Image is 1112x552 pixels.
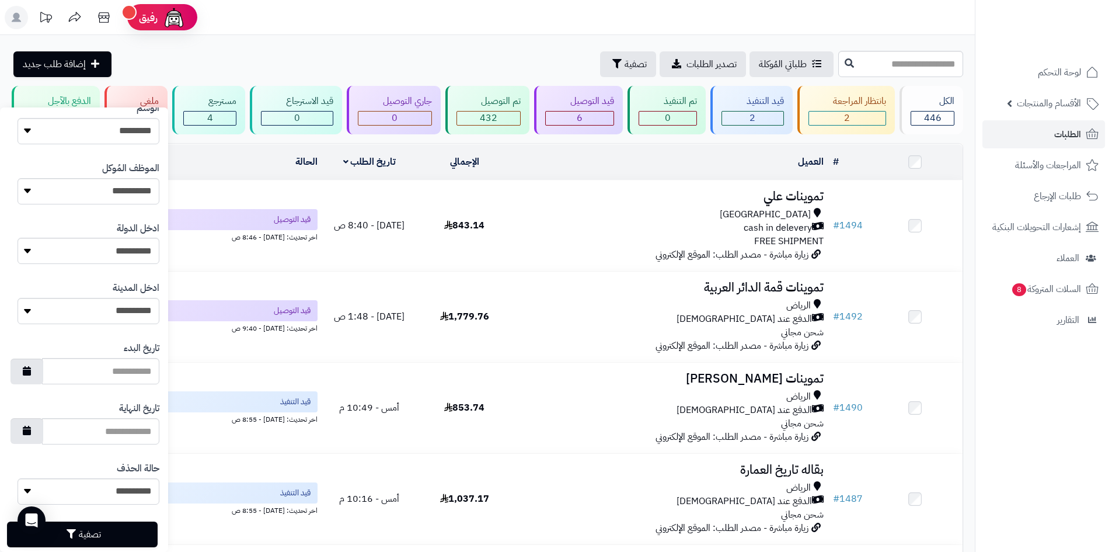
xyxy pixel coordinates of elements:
[117,462,159,475] label: حالة الحذف
[924,111,942,125] span: 446
[656,521,808,535] span: زيارة مباشرة - مصدر الطلب: الموقع الإلكتروني
[1012,283,1026,296] span: 8
[982,120,1105,148] a: الطلبات
[708,86,795,134] a: قيد التنفيذ 2
[456,95,521,108] div: تم التوصيل
[443,86,532,134] a: تم التوصيل 432
[7,522,158,547] button: تصفية
[294,111,300,125] span: 0
[786,481,811,495] span: الرياض
[23,57,86,71] span: إضافة طلب جديد
[754,234,824,248] span: FREE SHIPMENT
[786,390,811,404] span: الرياض
[982,275,1105,303] a: السلات المتروكة8
[897,86,965,134] a: الكل446
[1054,126,1081,143] span: الطلبات
[1057,312,1079,328] span: التقارير
[656,339,808,353] span: زيارة مباشرة - مصدر الطلب: الموقع الإلكتروني
[31,6,60,32] a: تحديثات المنصة
[982,244,1105,272] a: العملاء
[686,57,737,71] span: تصدير الطلبات
[833,310,839,324] span: #
[450,155,479,169] a: الإجمالي
[440,310,489,324] span: 1,779.76
[517,372,824,386] h3: تموينات [PERSON_NAME]
[102,162,159,175] label: الموظف المُوكل
[833,155,839,169] a: #
[677,313,812,326] span: الدفع عند [DEMOGRAPHIC_DATA]
[781,508,824,522] span: شحن مجاني
[358,95,432,108] div: جاري التوصيل
[750,51,834,77] a: طلباتي المُوكلة
[184,112,236,125] div: 4
[116,95,159,108] div: ملغي
[117,222,159,235] label: ادخل الدولة
[721,95,784,108] div: قيد التنفيذ
[795,86,898,134] a: بانتظار المراجعة 2
[23,95,91,108] div: الدفع بالآجل
[656,248,808,262] span: زيارة مباشرة - مصدر الطلب: الموقع الإلكتروني
[982,306,1105,334] a: التقارير
[833,492,863,506] a: #1487
[833,401,863,415] a: #1490
[1017,95,1081,112] span: الأقسام والمنتجات
[844,111,850,125] span: 2
[798,155,824,169] a: العميل
[1057,250,1079,266] span: العملاء
[139,11,158,25] span: رفيق
[833,310,863,324] a: #1492
[808,95,887,108] div: بانتظار المراجعة
[162,6,186,29] img: ai-face.png
[248,86,344,134] a: قيد الاسترجاع 0
[750,111,755,125] span: 2
[13,51,111,77] a: إضافة طلب جديد
[665,111,671,125] span: 0
[280,487,311,499] span: قيد التنفيذ
[720,208,811,221] span: [GEOGRAPHIC_DATA]
[781,416,824,431] span: شحن مجاني
[1038,64,1081,81] span: لوحة التحكم
[207,111,213,125] span: 4
[392,111,398,125] span: 0
[170,86,248,134] a: مسترجع 4
[517,190,824,203] h3: تموينات علي
[440,492,489,506] span: 1,037.17
[809,112,886,125] div: 2
[274,305,311,317] span: قيد التوصيل
[137,102,159,115] label: الوسم
[113,282,159,295] label: ادخل المدينة
[759,57,807,71] span: طلباتي المُوكلة
[274,214,311,225] span: قيد التوصيل
[334,310,405,324] span: [DATE] - 1:48 ص
[102,86,170,134] a: ملغي 0
[261,95,333,108] div: قيد الاسترجاع
[1034,188,1081,204] span: طلبات الإرجاع
[480,111,497,125] span: 432
[545,95,614,108] div: قيد التوصيل
[625,57,647,71] span: تصفية
[343,155,396,169] a: تاريخ الطلب
[744,221,812,235] span: cash in delevery
[577,111,583,125] span: 6
[625,86,708,134] a: تم التنفيذ 0
[786,299,811,313] span: الرياض
[18,506,46,534] div: Open Intercom Messenger
[982,182,1105,210] a: طلبات الإرجاع
[9,86,102,134] a: الدفع بالآجل 0
[992,219,1081,235] span: إشعارات التحويلات البنكية
[344,86,443,134] a: جاري التوصيل 0
[982,151,1105,179] a: المراجعات والأسئلة
[183,95,236,108] div: مسترجع
[833,218,839,232] span: #
[660,51,746,77] a: تصدير الطلبات
[677,495,812,508] span: الدفع عند [DEMOGRAPHIC_DATA]
[295,155,318,169] a: الحالة
[600,51,656,77] button: تصفية
[334,218,405,232] span: [DATE] - 8:40 ص
[358,112,431,125] div: 0
[457,112,521,125] div: 432
[833,218,863,232] a: #1494
[517,463,824,477] h3: بقاله تاريخ العمارة
[982,58,1105,86] a: لوحة التحكم
[639,112,696,125] div: 0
